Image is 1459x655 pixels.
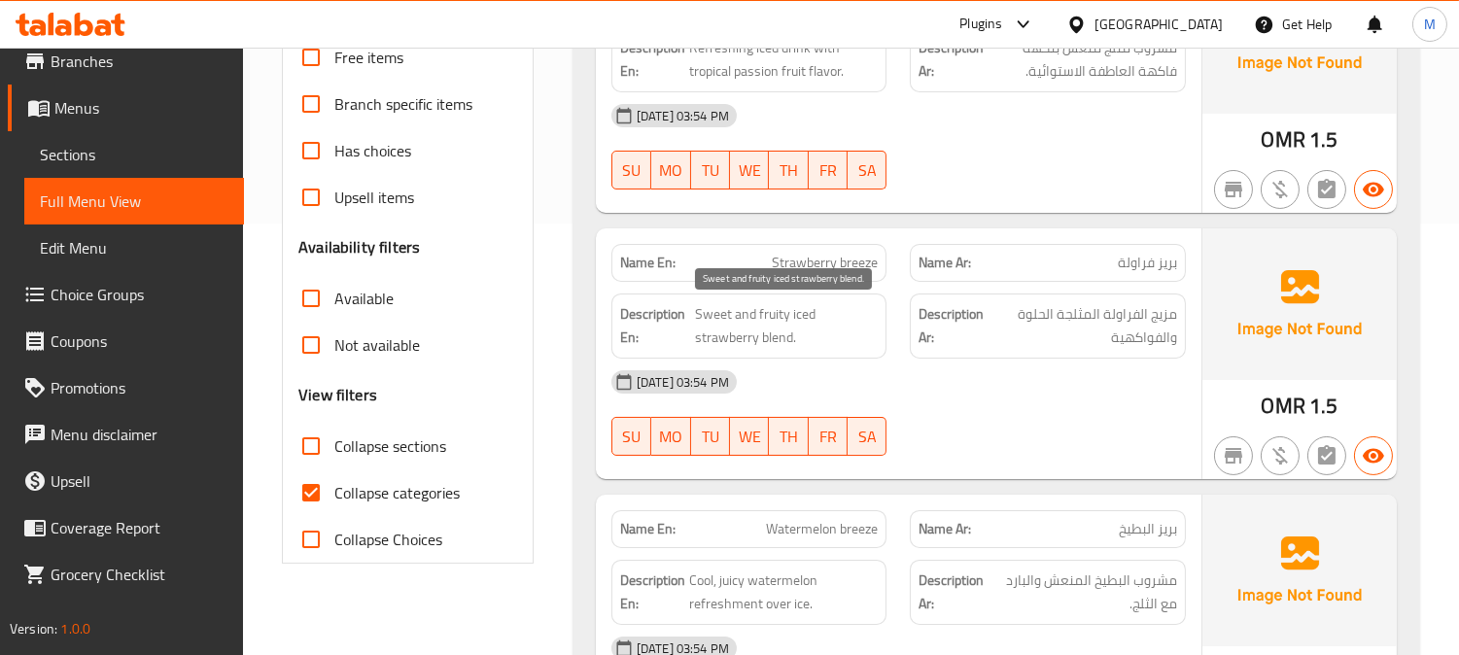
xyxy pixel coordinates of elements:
span: FR [816,423,840,451]
a: Promotions [8,364,244,411]
span: Choice Groups [51,283,228,306]
a: Menu disclaimer [8,411,244,458]
span: FR [816,156,840,185]
a: Coupons [8,318,244,364]
span: WE [738,423,761,451]
img: Ae5nvW7+0k+MAAAAAElFTkSuQmCC [1202,495,1397,646]
span: Cool, juicy watermelon refreshment over ice. [689,569,879,616]
span: Version: [10,616,57,641]
span: Promotions [51,376,228,399]
span: Menus [54,96,228,120]
span: SA [855,156,879,185]
span: SU [620,423,643,451]
span: Available [334,287,394,310]
span: TH [777,423,800,451]
span: Upsell items [334,186,414,209]
strong: Name En: [620,519,676,539]
strong: Name Ar: [919,519,971,539]
h3: View filters [298,384,377,406]
span: بريز فراولة [1118,253,1177,273]
span: مزيج الفراولة المثلجة الحلوة والفواكهية [990,302,1176,350]
div: Plugins [959,13,1002,36]
strong: Description En: [620,569,685,616]
a: Grocery Checklist [8,551,244,598]
span: مشروب البطيخ المنعش والبارد مع الثلج. [992,569,1177,616]
strong: Name Ar: [919,253,971,273]
strong: Name En: [620,253,676,273]
a: Upsell [8,458,244,504]
a: Coverage Report [8,504,244,551]
span: 1.5 [1309,387,1337,425]
strong: Description Ar: [919,36,984,84]
span: TU [699,156,722,185]
span: Full Menu View [40,190,228,213]
span: مشروب مثلج منعش بنكهة فاكهة العاطفة الاستوائية. [988,36,1177,84]
span: Collapse categories [334,481,460,504]
strong: Description Ar: [919,302,987,350]
div: [GEOGRAPHIC_DATA] [1094,14,1223,35]
span: Free items [334,46,403,69]
span: SU [620,156,643,185]
a: Full Menu View [24,178,244,224]
span: بريز البطيخ [1119,519,1177,539]
span: Sweet and fruity iced strawberry blend. [695,302,879,350]
span: Collapse sections [334,434,446,458]
button: Not branch specific item [1214,170,1253,209]
a: Branches [8,38,244,85]
span: Has choices [334,139,411,162]
button: TU [691,417,730,456]
button: Not has choices [1307,436,1346,475]
button: SA [848,151,886,190]
button: FR [809,417,848,456]
span: WE [738,156,761,185]
button: MO [651,151,690,190]
button: Purchased item [1261,436,1300,475]
strong: Description En: [620,36,685,84]
button: MO [651,417,690,456]
span: MO [659,423,682,451]
button: TH [769,151,808,190]
span: Refreshing iced drink with tropical passion fruit flavor. [689,36,879,84]
button: SU [611,151,651,190]
span: TH [777,156,800,185]
h3: Availability filters [298,236,420,259]
span: SA [855,423,879,451]
span: 1.5 [1309,121,1337,158]
span: MO [659,156,682,185]
strong: Description En: [620,302,691,350]
a: Sections [24,131,244,178]
a: Edit Menu [24,224,244,271]
span: 1.0.0 [60,616,90,641]
span: Branch specific items [334,92,472,116]
span: OMR [1262,387,1305,425]
a: Choice Groups [8,271,244,318]
span: Not available [334,333,420,357]
button: Available [1354,436,1393,475]
button: Not branch specific item [1214,436,1253,475]
button: SA [848,417,886,456]
span: Upsell [51,469,228,493]
span: M [1424,14,1436,35]
button: TH [769,417,808,456]
span: Menu disclaimer [51,423,228,446]
span: Branches [51,50,228,73]
span: OMR [1262,121,1305,158]
span: Coverage Report [51,516,228,539]
span: Edit Menu [40,236,228,259]
button: WE [730,151,769,190]
span: Coupons [51,329,228,353]
button: TU [691,151,730,190]
span: Strawberry breeze [772,253,878,273]
span: Grocery Checklist [51,563,228,586]
button: SU [611,417,651,456]
a: Menus [8,85,244,131]
span: TU [699,423,722,451]
button: Purchased item [1261,170,1300,209]
button: WE [730,417,769,456]
button: FR [809,151,848,190]
span: [DATE] 03:54 PM [629,373,737,392]
span: Watermelon breeze [766,519,878,539]
span: Sections [40,143,228,166]
img: Ae5nvW7+0k+MAAAAAElFTkSuQmCC [1202,228,1397,380]
span: Collapse Choices [334,528,442,551]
